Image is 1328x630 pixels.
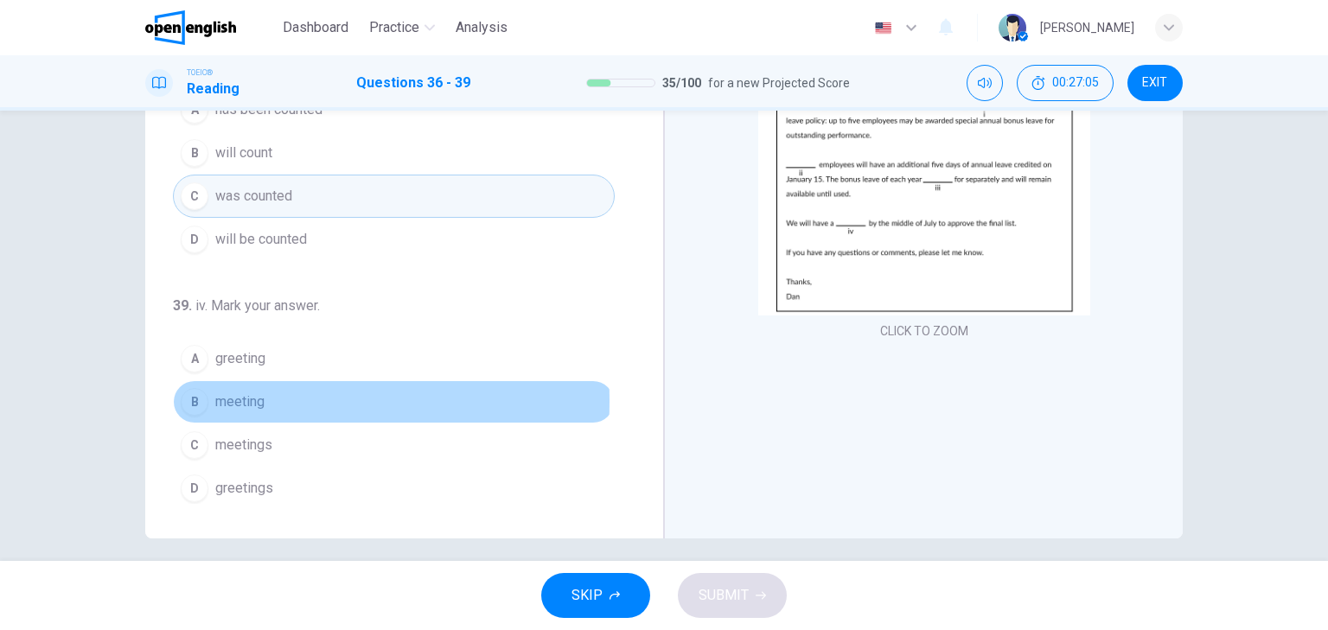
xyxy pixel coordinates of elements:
button: Practice [362,12,442,43]
img: en [872,22,894,35]
a: OpenEnglish logo [145,10,276,45]
span: EXIT [1142,76,1167,90]
button: SKIP [541,573,650,618]
button: Cwas counted [173,175,615,218]
div: A [181,345,208,372]
img: Profile picture [999,14,1026,41]
img: undefined [758,14,1090,315]
span: will count [215,143,272,163]
span: Dashboard [283,17,348,38]
span: greetings [215,478,273,499]
span: for a new Projected Score [708,73,850,93]
div: Mute [967,65,1003,101]
div: D [181,474,208,502]
span: TOEIC® [187,67,213,79]
button: Cmeetings [173,423,615,467]
span: SKIP [571,583,603,608]
span: 00:27:05 [1052,76,1099,90]
div: C [181,431,208,459]
h1: Reading [187,79,239,99]
button: Bmeeting [173,380,615,423]
span: meetings [215,435,272,455]
div: B [181,388,208,416]
button: Analysis [449,12,514,43]
div: C [181,182,208,210]
span: iv. Mark your answer. [195,297,320,314]
button: CLICK TO ZOOM [873,319,975,343]
span: 39 . [173,297,192,314]
button: Bwill count [173,131,615,175]
button: Dgreetings [173,467,615,510]
button: Agreeting [173,337,615,380]
div: D [181,226,208,253]
button: Dwill be counted [173,218,615,261]
h1: Questions 36 - 39 [356,73,470,93]
span: Analysis [456,17,508,38]
span: 35 / 100 [662,73,701,93]
span: greeting [215,348,265,369]
button: 00:27:05 [1017,65,1114,101]
span: meeting [215,391,265,412]
span: will be counted [215,229,307,250]
button: Dashboard [276,12,355,43]
div: B [181,139,208,167]
img: OpenEnglish logo [145,10,236,45]
div: [PERSON_NAME] [1040,17,1134,38]
span: Practice [369,17,419,38]
button: EXIT [1127,65,1183,101]
div: Hide [1017,65,1114,101]
span: was counted [215,186,292,207]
